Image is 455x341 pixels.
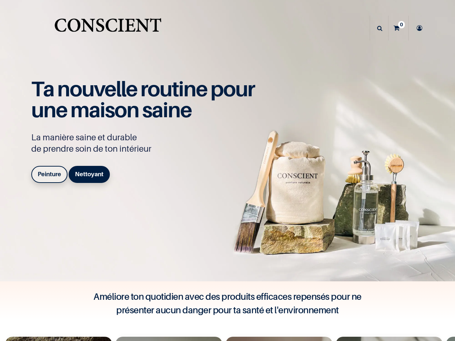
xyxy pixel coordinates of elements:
[398,21,405,28] sup: 0
[69,166,110,183] a: Nettoyant
[31,132,262,155] p: La manière saine et durable de prendre soin de ton intérieur
[53,14,163,42] a: Logo of Conscient
[38,170,61,178] b: Peinture
[85,290,370,317] h4: Améliore ton quotidien avec des produits efficaces repensés pour ne présenter aucun danger pour t...
[31,76,255,122] span: Ta nouvelle routine pour une maison saine
[75,170,103,178] b: Nettoyant
[389,16,408,40] a: 0
[53,14,163,42] img: Conscient
[31,166,68,183] a: Peinture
